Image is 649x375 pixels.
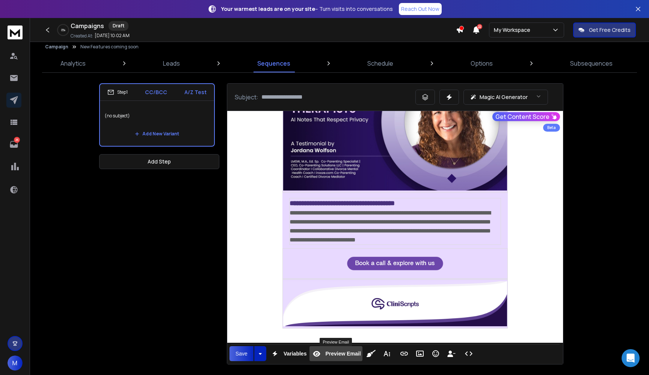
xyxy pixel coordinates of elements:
p: Magic AI Generator [480,93,528,101]
p: Subsequences [570,59,613,68]
a: Analytics [56,54,90,72]
p: (no subject) [104,105,210,126]
div: Step 1 [107,89,128,96]
div: Beta [543,124,560,132]
a: Leads [158,54,184,72]
span: Variables [282,351,308,357]
button: Add Step [99,154,219,169]
strong: Your warmest leads are on your site [221,5,315,12]
a: Subsequences [566,54,617,72]
button: Insert Link (⌘K) [397,346,411,361]
button: More Text [380,346,394,361]
img: 46ba8297-07ad-4df6-a3b5-301d45f7c758.jpeg [283,250,507,277]
h1: Campaigns [71,21,104,30]
p: CC/BCC [145,88,167,96]
p: Created At: [71,33,93,39]
button: M [8,355,23,370]
p: Leads [163,59,180,68]
span: Preview Email [324,351,362,357]
a: Sequences [253,54,295,72]
div: Preview Email [320,338,352,346]
p: Reach Out Now [401,5,439,13]
button: Save [229,346,254,361]
p: [DATE] 10:02 AM [95,33,130,39]
a: 26 [6,137,21,152]
span: 22 [477,24,482,29]
p: 0 % [61,28,65,32]
img: 4ad1da67-146f-4f38-b775-6da60fe76f4a.png [283,281,507,326]
p: A/Z Test [184,88,207,96]
p: Options [471,59,493,68]
button: Preview Email [309,346,362,361]
button: Get Content Score [492,112,560,121]
p: Schedule [367,59,393,68]
a: Options [466,54,497,72]
p: – Turn visits into conversations [221,5,393,13]
button: Code View [462,346,476,361]
p: Get Free Credits [589,26,631,34]
div: Draft [109,21,128,31]
button: Get Free Credits [573,22,636,37]
img: b6f97b02-507b-4f40-a2dd-be1cb7d49003.jpeg [283,64,507,190]
button: Magic AI Generator [463,90,548,105]
img: logo [8,25,23,39]
a: Reach Out Now [399,3,442,15]
button: Insert Unsubscribe Link [444,346,459,361]
button: Campaign [45,44,68,50]
p: 26 [14,137,20,143]
button: Variables [268,346,308,361]
p: Sequences [257,59,290,68]
button: Emoticons [429,346,443,361]
li: Step1CC/BCCA/Z Test(no subject)Add New Variant [99,83,215,147]
p: Analytics [60,59,86,68]
p: My Workspace [494,26,533,34]
a: Schedule [363,54,398,72]
div: Open Intercom Messenger [622,349,640,367]
button: Add New Variant [129,126,185,141]
p: New Features coming soon [80,44,139,50]
p: Subject: [235,93,258,102]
